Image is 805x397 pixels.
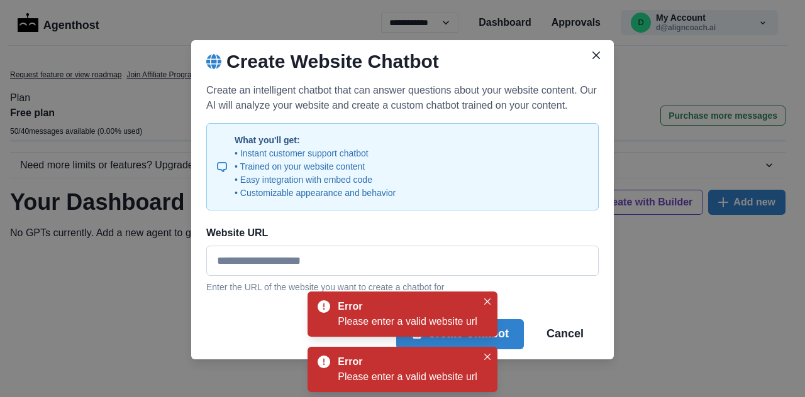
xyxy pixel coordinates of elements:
div: Error [338,299,472,314]
label: Website URL [206,226,591,241]
p: Enter the URL of the website you want to create a chatbot for [206,281,599,294]
p: What you'll get: [235,134,396,147]
button: Close [480,294,495,309]
button: Cancel [531,319,599,349]
h2: Create Website Chatbot [226,50,439,73]
div: Please enter a valid website url [338,369,477,384]
button: Close [480,349,495,364]
p: Create an intelligent chatbot that can answer questions about your website content. Our AI will a... [206,83,599,113]
button: Close [586,45,606,65]
p: • Instant customer support chatbot • Trained on your website content • Easy integration with embe... [235,147,396,200]
div: Error [338,354,472,369]
div: Please enter a valid website url [338,314,477,329]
